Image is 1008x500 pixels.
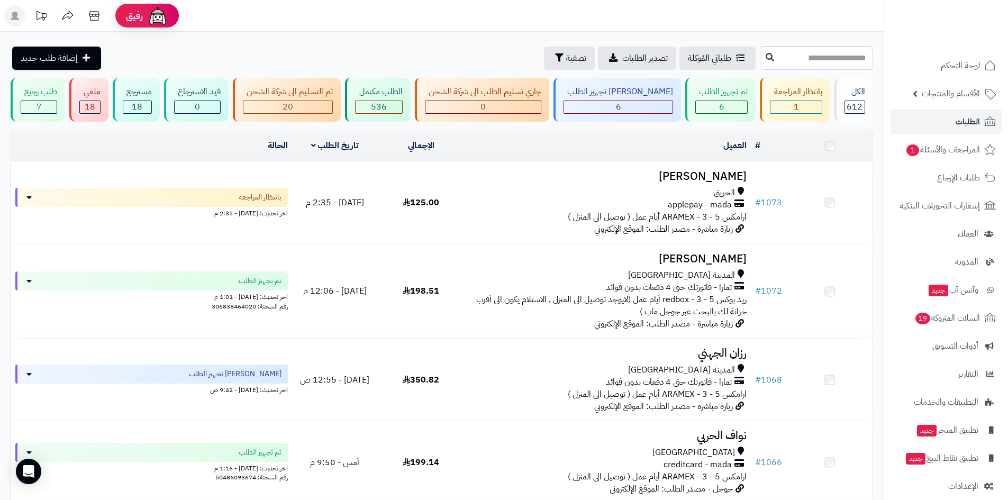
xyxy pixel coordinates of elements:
[85,101,95,113] span: 18
[468,430,747,442] h3: نواف الحربي
[283,101,293,113] span: 20
[891,53,1002,78] a: لوحة التحكم
[719,101,724,113] span: 6
[551,78,683,122] a: [PERSON_NAME] تجهيز الطلب 6
[891,361,1002,387] a: التقارير
[598,47,676,70] a: تصدير الطلبات
[955,254,978,269] span: المدونة
[941,58,980,73] span: لوحة التحكم
[723,139,747,152] a: العميل
[679,47,756,70] a: طلباتي المُوكلة
[891,249,1002,275] a: المدونة
[695,86,748,98] div: تم تجهيز الطلب
[311,139,359,152] a: تاريخ الطلب
[914,395,978,410] span: التطبيقات والخدمات
[891,221,1002,247] a: العملاء
[594,317,733,330] span: زيارة مباشرة - مصدر الطلب: الموقع الإلكتروني
[891,165,1002,190] a: طلبات الإرجاع
[916,423,978,438] span: تطبيق المتجر
[476,293,747,318] span: ريد بوكس redbox - 3 - 5 أيام عمل (لايوجد توصيل الى المنزل , الاستلام يكون الى أقرب خزانة لك بالبح...
[15,290,288,302] div: اخر تحديث: [DATE] - 1:01 م
[917,425,937,437] span: جديد
[606,376,732,388] span: تمارا - فاتورتك حتى 4 دفعات بدون فوائد
[15,207,288,218] div: اخر تحديث: [DATE] - 2:35 م
[755,196,782,209] a: #1073
[162,78,231,122] a: قيد الاسترجاع 0
[594,223,733,235] span: زيارة مباشرة - مصدر الطلب: الموقع الإلكتروني
[616,101,621,113] span: 6
[844,86,865,98] div: الكل
[937,170,980,185] span: طلبات الإرجاع
[958,226,978,241] span: العملاء
[914,311,980,325] span: السلات المتروكة
[15,462,288,473] div: اخر تحديث: [DATE] - 1:16 م
[80,101,99,113] div: 18
[668,199,732,211] span: applepay - mada
[243,101,332,113] div: 20
[12,47,101,70] a: إضافة طلب جديد
[891,417,1002,443] a: تطبيق المتجرجديد
[891,137,1002,162] a: المراجعات والأسئلة1
[231,78,343,122] a: تم التسليم الى شركة الشحن 20
[755,456,761,469] span: #
[343,78,412,122] a: الطلب مكتمل 536
[239,192,281,203] span: بانتظار المراجعة
[755,374,782,386] a: #1068
[564,86,673,98] div: [PERSON_NAME] تجهيز الطلب
[891,333,1002,359] a: أدوات التسويق
[15,384,288,395] div: اخر تحديث: [DATE] - 9:42 ص
[696,101,747,113] div: 6
[755,374,761,386] span: #
[403,285,439,297] span: 198.51
[21,86,57,98] div: طلب رجيع
[568,470,747,483] span: ارامكس ARAMEX - 3 - 5 أيام عمل ( توصيل الى المنزل )
[21,52,78,65] span: إضافة طلب جديد
[300,374,369,386] span: [DATE] - 12:55 ص
[239,447,281,458] span: تم تجهيز الطلب
[468,347,747,359] h3: رزان الجهني
[936,25,998,47] img: logo-2.png
[303,285,367,297] span: [DATE] - 12:06 م
[28,5,55,29] a: تحديثات المنصة
[568,211,747,223] span: ارامكس ARAMEX - 3 - 5 أيام عمل ( توصيل الى المنزل )
[568,388,747,401] span: ارامكس ARAMEX - 3 - 5 أيام عمل ( توصيل الى المنزل )
[714,187,735,199] span: الحريق
[425,101,541,113] div: 0
[622,52,668,65] span: تصدير الطلبات
[755,139,760,152] a: #
[67,78,110,122] a: ملغي 18
[628,364,735,376] span: المدينة [GEOGRAPHIC_DATA]
[310,456,359,469] span: أمس - 9:50 م
[111,78,162,122] a: مسترجع 18
[79,86,100,98] div: ملغي
[268,139,288,152] a: الحالة
[425,86,541,98] div: جاري تسليم الطلب الى شركة الشحن
[594,400,733,413] span: زيارة مباشرة - مصدر الطلب: الموقع الإلكتروني
[755,285,782,297] a: #1072
[480,101,486,113] span: 0
[683,78,758,122] a: تم تجهيز الطلب 6
[123,86,152,98] div: مسترجع
[468,170,747,183] h3: [PERSON_NAME]
[652,447,735,459] span: [GEOGRAPHIC_DATA]
[243,86,333,98] div: تم التسليم الى شركة الشحن
[958,367,978,381] span: التقارير
[755,196,761,209] span: #
[794,101,799,113] span: 1
[215,472,288,482] span: رقم الشحنة: 50486093674
[403,456,439,469] span: 199.14
[306,196,364,209] span: [DATE] - 2:35 م
[922,86,980,101] span: الأقسام والمنتجات
[355,86,402,98] div: الطلب مكتمل
[770,101,821,113] div: 1
[891,389,1002,415] a: التطبيقات والخدمات
[755,456,782,469] a: #1066
[847,101,862,113] span: 612
[628,269,735,281] span: المدينة [GEOGRAPHIC_DATA]
[932,339,978,353] span: أدوات التسويق
[175,101,220,113] div: 0
[928,283,978,297] span: وآتس آب
[906,453,925,465] span: جديد
[566,52,586,65] span: تصفية
[891,474,1002,499] a: الإعدادات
